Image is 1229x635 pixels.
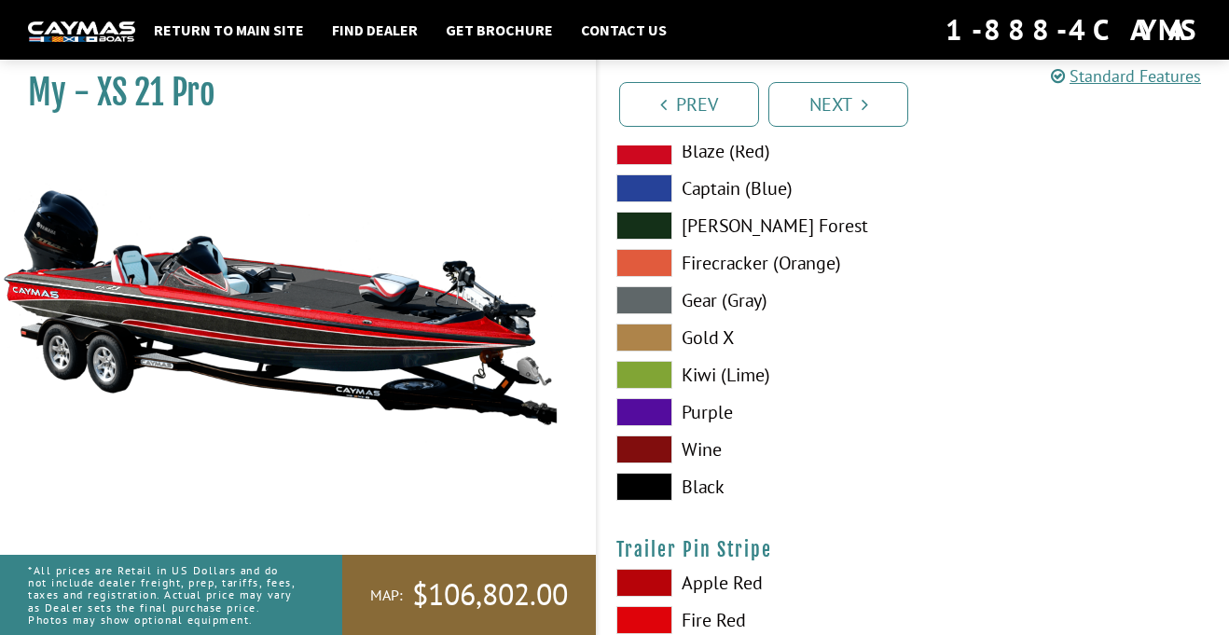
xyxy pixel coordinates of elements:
a: Standard Features [1051,65,1201,87]
img: white-logo-c9c8dbefe5ff5ceceb0f0178aa75bf4bb51f6bca0971e226c86eb53dfe498488.png [28,21,135,41]
h1: My - XS 21 Pro [28,72,549,114]
label: Fire Red [616,606,895,634]
label: Black [616,473,895,501]
a: Return to main site [145,18,313,42]
a: Next [768,82,908,127]
a: Find Dealer [323,18,427,42]
label: Wine [616,435,895,463]
div: 1-888-4CAYMAS [946,9,1201,50]
ul: Pagination [614,79,1229,127]
label: Apple Red [616,569,895,597]
h4: Trailer Pin Stripe [616,538,1210,561]
label: Kiwi (Lime) [616,361,895,389]
label: Captain (Blue) [616,174,895,202]
a: Prev [619,82,759,127]
label: Gold X [616,324,895,352]
span: $106,802.00 [412,575,568,614]
p: *All prices are Retail in US Dollars and do not include dealer freight, prep, tariffs, fees, taxe... [28,555,300,635]
span: MAP: [370,586,403,605]
label: Blaze (Red) [616,137,895,165]
label: Purple [616,398,895,426]
a: MAP:$106,802.00 [342,555,596,635]
a: Get Brochure [436,18,562,42]
a: Contact Us [572,18,676,42]
label: Firecracker (Orange) [616,249,895,277]
label: Gear (Gray) [616,286,895,314]
label: [PERSON_NAME] Forest [616,212,895,240]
